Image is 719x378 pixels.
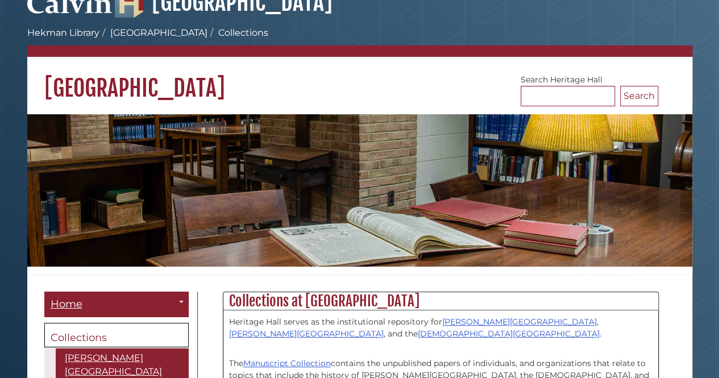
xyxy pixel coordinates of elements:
[27,27,99,38] a: Hekman Library
[44,292,189,317] a: Home
[620,86,658,106] button: Search
[442,317,597,327] a: [PERSON_NAME][GEOGRAPHIC_DATA]
[229,329,384,339] a: [PERSON_NAME][GEOGRAPHIC_DATA]
[223,292,658,310] h2: Collections at [GEOGRAPHIC_DATA]
[27,26,692,57] nav: breadcrumb
[207,26,268,40] li: Collections
[243,358,331,368] a: Manuscript Collection
[27,57,692,102] h1: [GEOGRAPHIC_DATA]
[51,331,107,344] span: Collections
[110,27,207,38] a: [GEOGRAPHIC_DATA]
[229,316,652,340] p: Heritage Hall serves as the institutional repository for , , and the .
[418,329,600,339] a: [DEMOGRAPHIC_DATA][GEOGRAPHIC_DATA]
[27,3,113,13] a: Calvin University
[51,298,82,310] span: Home
[44,323,189,348] a: Collections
